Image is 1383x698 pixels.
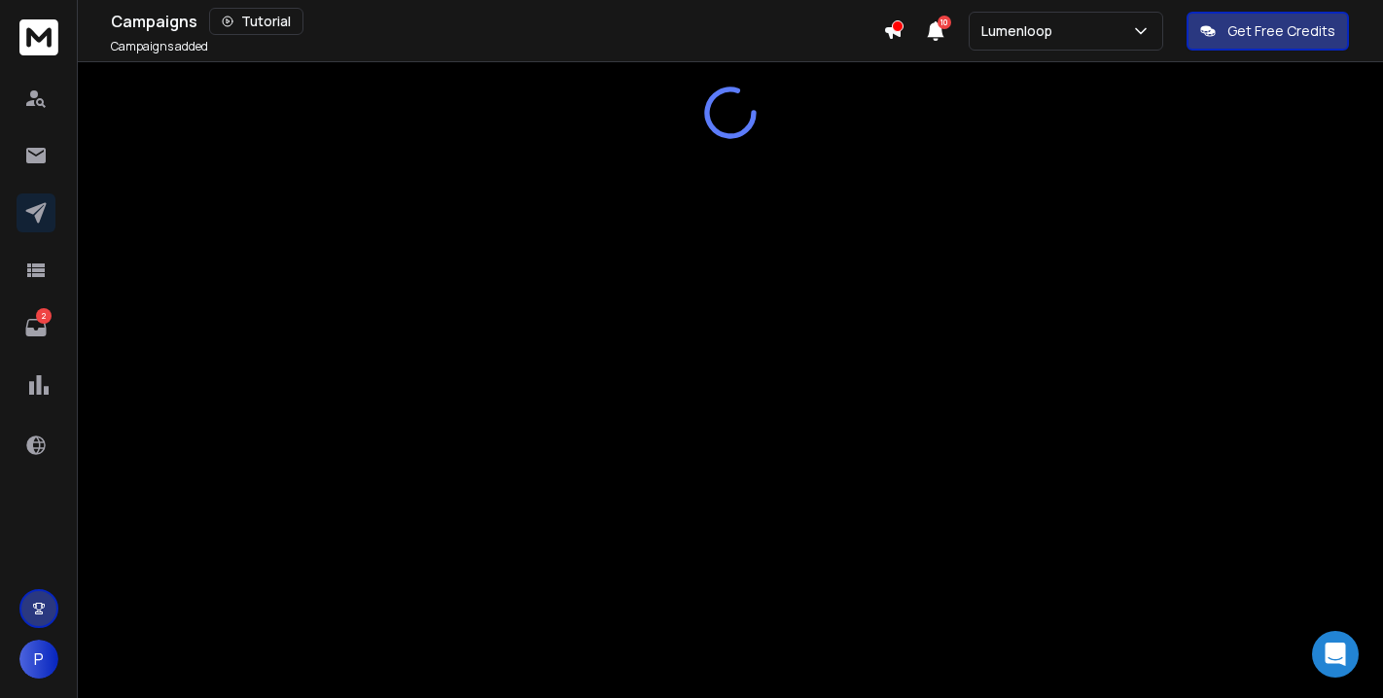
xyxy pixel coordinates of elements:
p: Lumenloop [981,21,1060,41]
button: P [19,640,58,679]
div: Campaigns [111,8,883,35]
p: Campaigns added [111,39,208,54]
div: Open Intercom Messenger [1312,631,1359,678]
button: Get Free Credits [1187,12,1349,51]
span: 10 [938,16,951,29]
p: Get Free Credits [1227,21,1335,41]
a: 2 [17,308,55,347]
p: 2 [36,308,52,324]
button: Tutorial [209,8,303,35]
